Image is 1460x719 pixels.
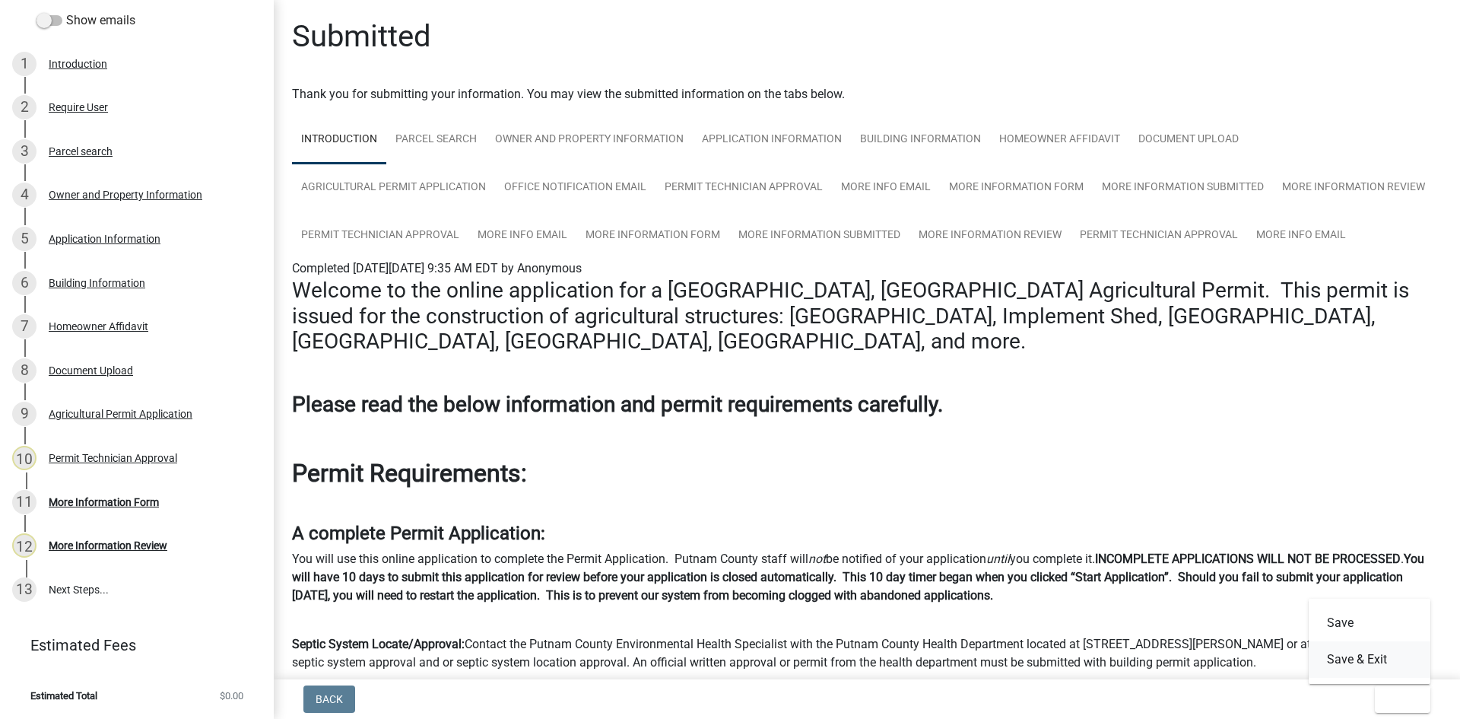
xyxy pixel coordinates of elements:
[12,402,36,426] div: 9
[36,11,135,30] label: Show emails
[1375,686,1430,713] button: Exit
[12,630,249,660] a: Estimated Fees
[986,552,1010,566] i: until
[292,523,545,544] strong: A complete Permit Application:
[292,85,1442,103] div: Thank you for submitting your information. You may view the submitted information on the tabs below.
[655,164,832,212] a: Permit Technician Approval
[49,365,133,376] div: Document Upload
[49,59,107,69] div: Introduction
[49,234,160,244] div: Application Information
[292,116,386,164] a: Introduction
[12,490,36,514] div: 11
[940,164,1093,212] a: More Information Form
[1387,693,1409,705] span: Exit
[1309,599,1430,684] div: Exit
[12,227,36,251] div: 5
[292,18,431,55] h1: Submitted
[1309,605,1430,641] button: Save
[49,453,177,463] div: Permit Technician Approval
[1247,212,1355,260] a: More Info Email
[12,533,36,558] div: 12
[12,95,36,119] div: 2
[12,183,36,207] div: 4
[1095,552,1401,566] strong: INCOMPLETE APPLICATIONS WILL NOT BE PROCESSED
[49,146,113,157] div: Parcel search
[808,552,826,566] i: not
[220,691,243,701] span: $0.00
[1273,164,1434,212] a: More Information Review
[303,686,355,713] button: Back
[1093,164,1273,212] a: More Information Submitted
[292,552,1424,603] strong: You will have 10 days to submit this application for review before your application is closed aut...
[851,116,990,164] a: Building Information
[292,164,495,212] a: Agricultural Permit Application
[49,497,159,507] div: More Information Form
[12,271,36,295] div: 6
[292,261,582,275] span: Completed [DATE][DATE] 9:35 AM EDT by Anonymous
[49,321,148,332] div: Homeowner Affidavit
[49,540,167,551] div: More Information Review
[292,459,527,488] strong: Permit Requirements:
[909,212,1071,260] a: More Information Review
[292,550,1442,605] p: You will use this online application to complete the Permit Application. Putnam County staff will...
[729,212,909,260] a: More Information Submitted
[495,164,655,212] a: Office Notification Email
[386,116,486,164] a: Parcel search
[486,116,693,164] a: Owner and Property Information
[292,637,465,651] strong: Septic System Locate/Approval:
[316,693,343,705] span: Back
[1071,212,1247,260] a: Permit Technician Approval
[12,446,36,470] div: 10
[49,102,108,113] div: Require User
[292,212,468,260] a: Permit Technician Approval
[576,212,729,260] a: More Information Form
[292,392,943,417] strong: Please read the below information and permit requirements carefully.
[12,358,36,383] div: 8
[468,212,576,260] a: More Info Email
[292,278,1442,355] h3: Welcome to the online application for a [GEOGRAPHIC_DATA], [GEOGRAPHIC_DATA] Agricultural Permit....
[292,617,1442,672] p: Contact the Putnam County Environmental Health Specialist with the Putnam County Health Departmen...
[30,691,97,701] span: Estimated Total
[49,409,192,419] div: Agricultural Permit Application
[49,189,202,200] div: Owner and Property Information
[12,577,36,602] div: 13
[990,116,1129,164] a: Homeowner Affidavit
[832,164,940,212] a: More Info Email
[1129,116,1248,164] a: Document Upload
[1309,641,1430,678] button: Save & Exit
[12,139,36,164] div: 3
[12,314,36,339] div: 7
[12,52,36,76] div: 1
[49,278,145,288] div: Building Information
[693,116,851,164] a: Application Information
